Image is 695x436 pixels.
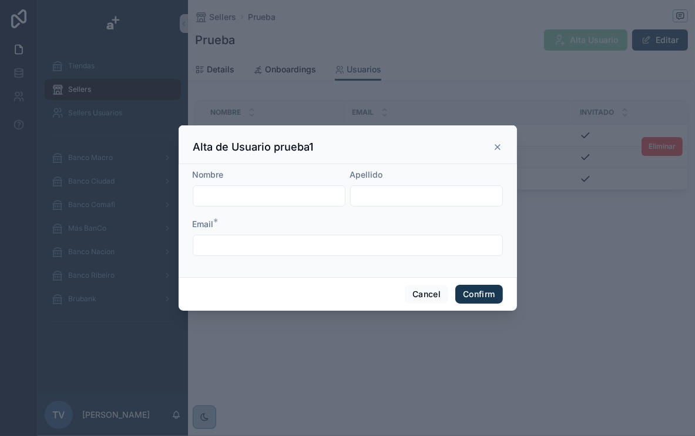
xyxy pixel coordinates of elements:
span: Email [193,219,214,229]
button: Confirm [455,285,502,304]
h3: Alta de Usuario prueba1 [193,140,314,154]
span: Nombre [193,169,224,179]
span: Apellido [350,169,383,179]
button: Cancel [405,285,448,304]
